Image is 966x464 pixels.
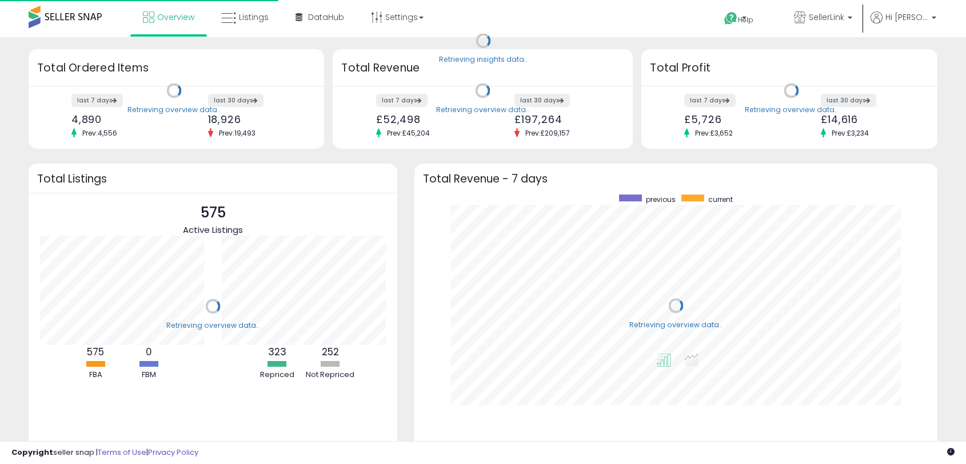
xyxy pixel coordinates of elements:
[885,11,928,23] span: Hi [PERSON_NAME]
[436,105,529,115] div: Retrieving overview data..
[157,11,194,23] span: Overview
[166,320,260,331] div: Retrieving overview data..
[724,11,738,26] i: Get Help
[871,11,936,37] a: Hi [PERSON_NAME]
[809,11,844,23] span: SellerLink
[308,11,344,23] span: DataHub
[715,3,776,37] a: Help
[629,320,722,330] div: Retrieving overview data..
[127,105,221,115] div: Retrieving overview data..
[11,447,53,458] strong: Copyright
[11,447,198,458] div: seller snap | |
[738,15,753,25] span: Help
[239,11,269,23] span: Listings
[745,105,838,115] div: Retrieving overview data..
